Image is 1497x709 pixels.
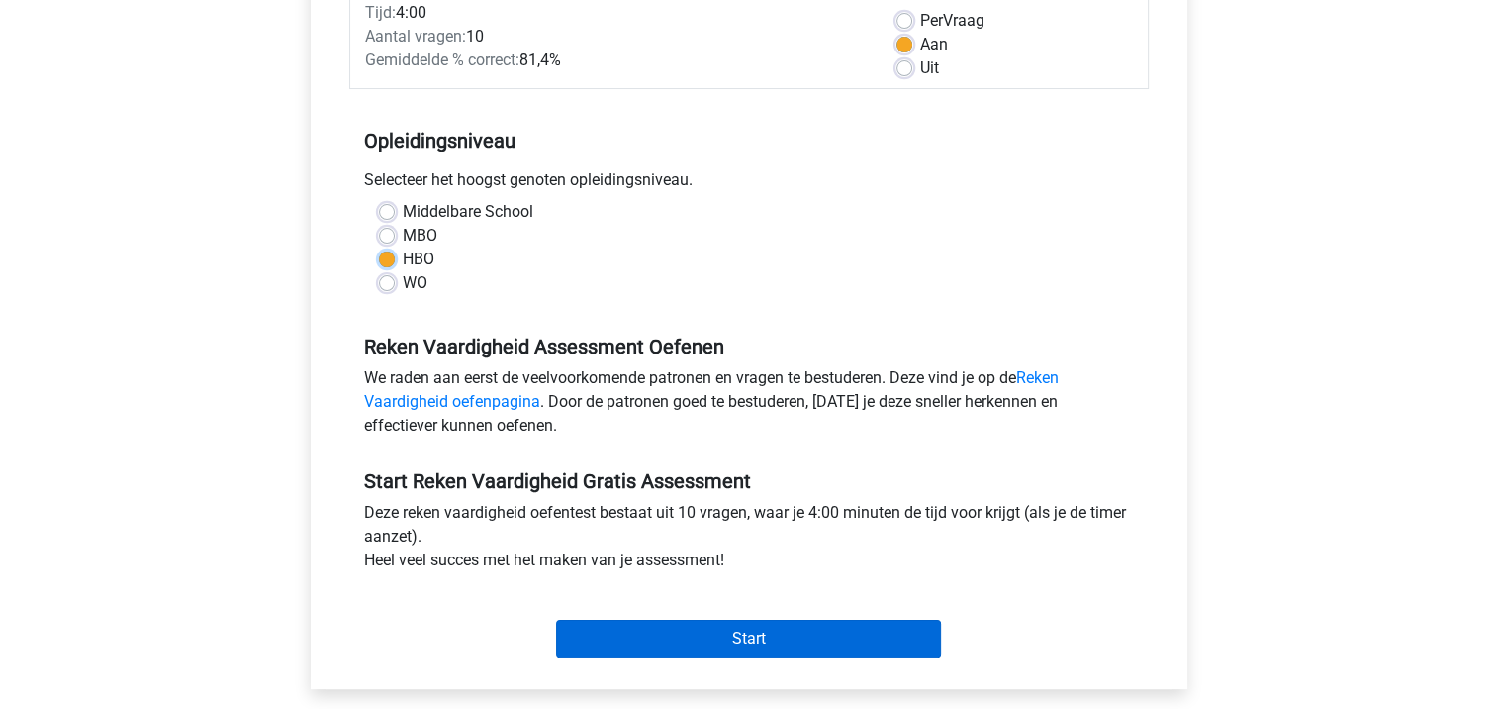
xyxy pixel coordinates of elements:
label: WO [403,271,427,295]
h5: Opleidingsniveau [364,121,1134,160]
label: HBO [403,248,434,271]
h5: Reken Vaardigheid Assessment Oefenen [364,335,1134,358]
span: Gemiddelde % correct: [365,51,519,69]
label: MBO [403,224,437,248]
div: Selecteer het hoogst genoten opleidingsniveau. [349,168,1149,200]
h5: Start Reken Vaardigheid Gratis Assessment [364,469,1134,493]
div: 81,4% [350,49,882,72]
label: Aan [920,33,948,56]
span: Tijd: [365,3,396,22]
label: Middelbare School [403,200,533,224]
span: Aantal vragen: [365,27,466,46]
label: Uit [920,56,939,80]
span: Per [920,11,943,30]
div: 10 [350,25,882,49]
label: Vraag [920,9,984,33]
div: Deze reken vaardigheid oefentest bestaat uit 10 vragen, waar je 4:00 minuten de tijd voor krijgt ... [349,501,1149,580]
div: We raden aan eerst de veelvoorkomende patronen en vragen te bestuderen. Deze vind je op de . Door... [349,366,1149,446]
div: 4:00 [350,1,882,25]
input: Start [556,620,941,658]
